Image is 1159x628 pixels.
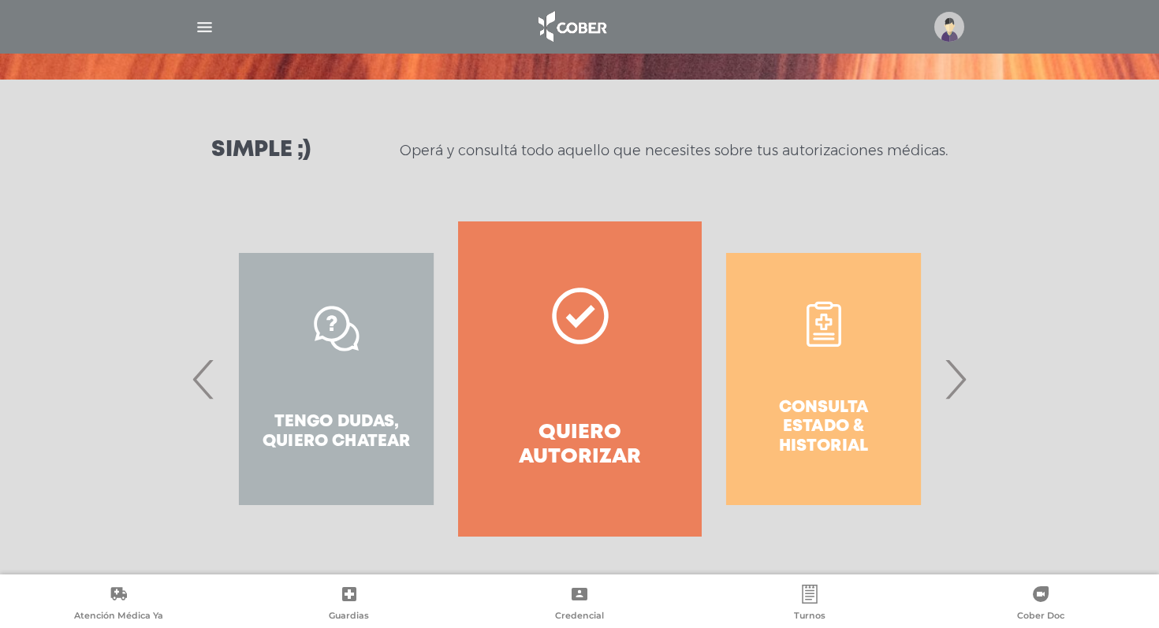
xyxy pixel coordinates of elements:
img: profile-placeholder.svg [934,12,964,42]
img: Cober_menu-lines-white.svg [195,17,214,37]
span: Credencial [555,610,604,624]
a: Guardias [233,585,464,625]
span: Turnos [794,610,825,624]
span: Previous [188,336,219,422]
span: Cober Doc [1017,610,1064,624]
span: Atención Médica Ya [74,610,163,624]
a: Atención Médica Ya [3,585,233,625]
span: Next [940,336,971,422]
a: Turnos [695,585,925,625]
p: Operá y consultá todo aquello que necesites sobre tus autorizaciones médicas. [400,141,948,160]
h4: Quiero autorizar [486,421,673,470]
a: Credencial [464,585,695,625]
span: Guardias [329,610,369,624]
a: Cober Doc [926,585,1156,625]
h3: Simple ;) [211,139,311,162]
a: Quiero autorizar [458,221,702,537]
img: logo_cober_home-white.png [530,8,613,46]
